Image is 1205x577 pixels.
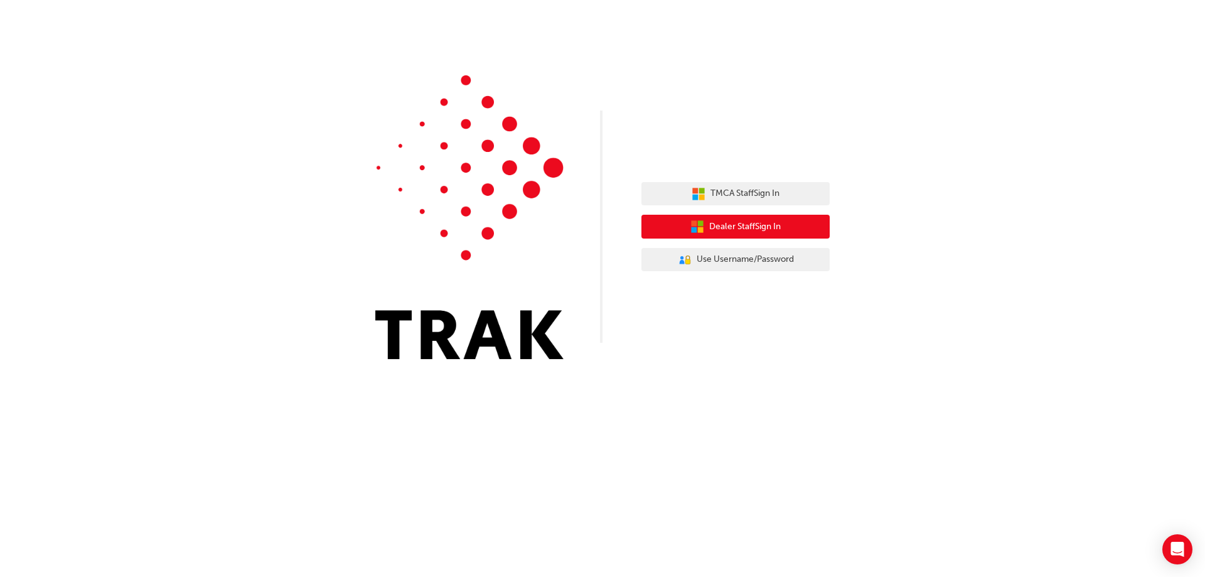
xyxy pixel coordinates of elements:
button: Dealer StaffSign In [641,215,830,239]
span: TMCA Staff Sign In [710,186,779,201]
img: Trak [375,75,564,359]
button: TMCA StaffSign In [641,182,830,206]
div: Open Intercom Messenger [1162,534,1192,564]
span: Dealer Staff Sign In [709,220,781,234]
button: Use Username/Password [641,248,830,272]
span: Use Username/Password [697,252,794,267]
